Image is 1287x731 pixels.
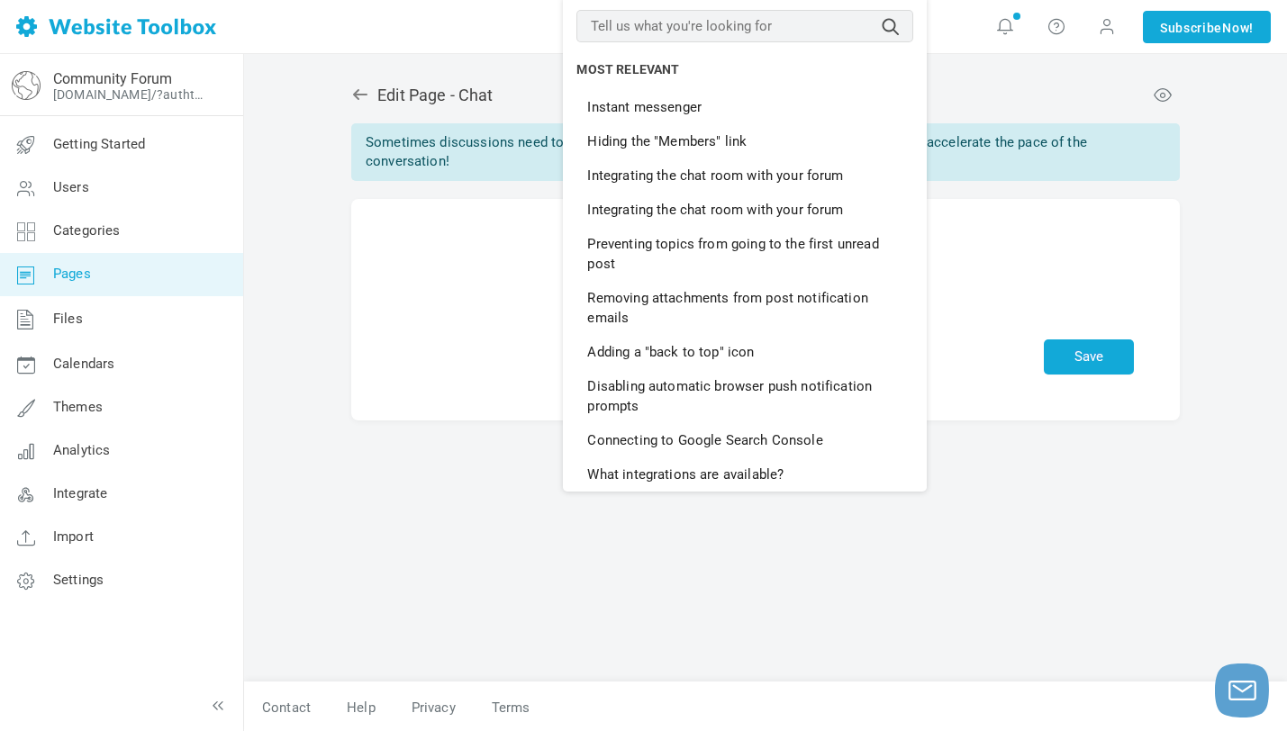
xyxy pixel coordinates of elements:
button: Save [1044,339,1134,375]
a: Disabling automatic browser push notification prompts [576,369,913,423]
span: Settings [53,572,104,588]
input: Tell us what you're looking for [576,10,913,42]
a: Contact [244,692,329,724]
span: Import [53,528,94,545]
span: Users [53,179,89,195]
a: Integrating the chat room with your forum [576,158,913,193]
h6: MOST RELEVANT [576,62,913,77]
a: Connecting to Google Search Console [576,423,913,457]
span: Integrate [53,485,107,501]
span: Getting Started [53,136,145,152]
a: What integrations are available? [576,457,913,492]
a: SubscribeNow! [1143,11,1271,43]
button: Launch chat [1215,663,1269,717]
span: Now! [1222,18,1254,38]
td: Chat [778,217,1144,258]
img: globe-icon.png [12,71,41,100]
a: Privacy [394,692,474,724]
a: Hiding the "Members" link [576,124,913,158]
span: Categories [53,222,121,239]
a: Preventing topics from going to the first unread post [576,227,913,281]
a: Adding a "back to top" icon [576,335,913,369]
a: [DOMAIN_NAME]/?authtoken=01ae0d9e4d10bbbd7abb28542a8b530e&rememberMe=1 [53,87,210,102]
a: Removing attachments from post notification emails [576,281,913,335]
a: Integrating the chat room with your forum [576,193,913,227]
a: Help [329,692,394,724]
a: Instant messenger [576,90,913,124]
a: Terms [474,692,530,724]
span: Files [53,311,83,327]
a: Community Forum [53,70,172,87]
span: Pages [53,266,91,282]
span: Themes [53,399,103,415]
span: Calendars [53,356,114,372]
span: Analytics [53,442,110,458]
